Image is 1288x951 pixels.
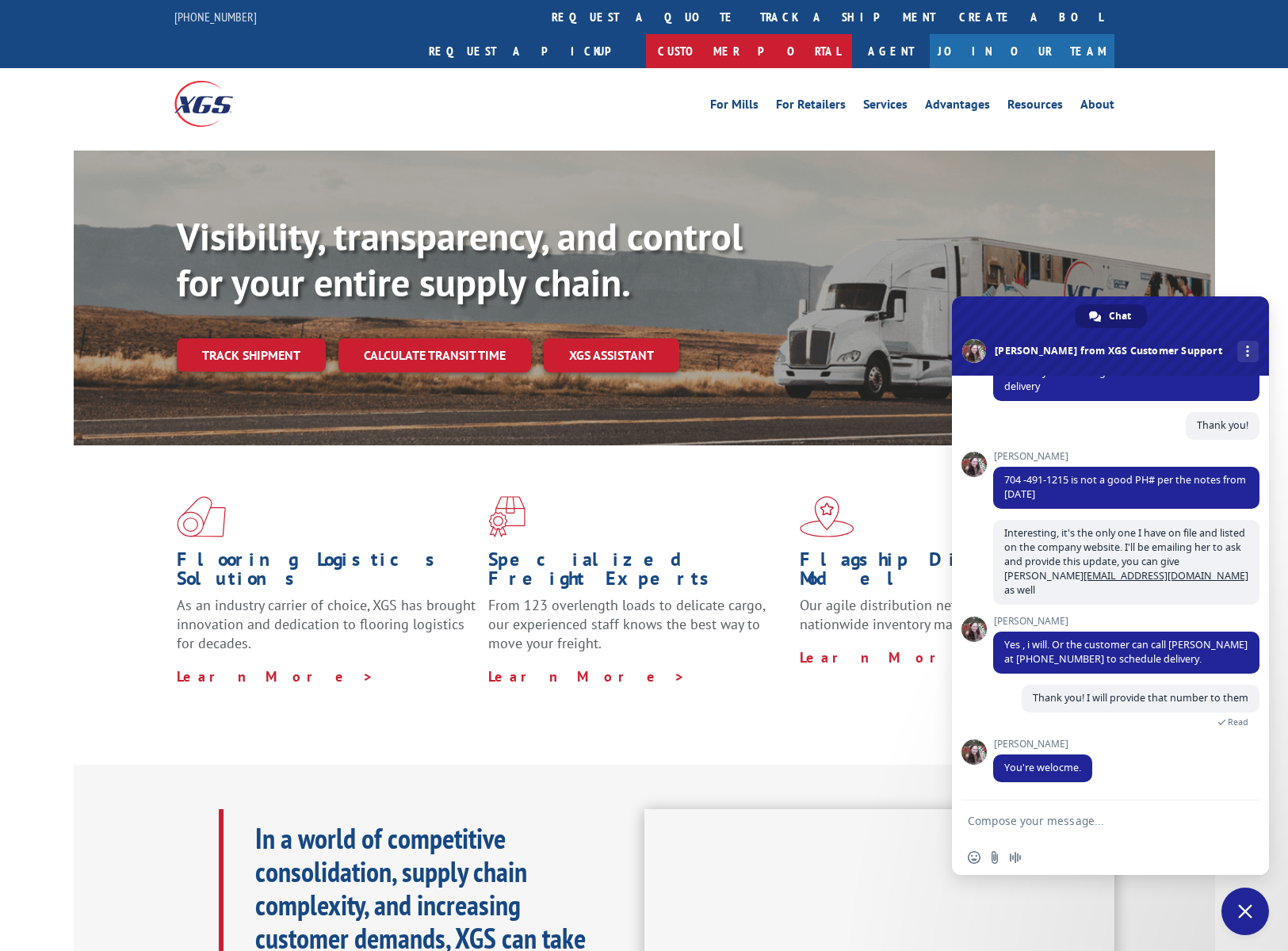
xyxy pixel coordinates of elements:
a: Customer Portal [646,34,852,68]
span: 704 -491-1215 is not a good PH# per the notes from [DATE] [1004,473,1246,501]
p: From 123 overlength loads to delicate cargo, our experienced staff knows the best way to move you... [488,596,788,666]
span: [PERSON_NAME] [993,739,1092,750]
h1: Flagship Distribution Model [800,550,1099,596]
a: Learn More > [488,667,686,686]
h1: Specialized Freight Experts [488,550,788,596]
span: Yes , i will. Or the customer can call [PERSON_NAME] at [PHONE_NUMBER] to schedule delivery. [1004,638,1248,666]
a: Track shipment [177,338,326,372]
span: Read [1228,716,1248,728]
a: For Retailers [776,98,846,116]
span: Our agile distribution network gives you nationwide inventory management on demand. [800,596,1091,633]
a: XGS ASSISTANT [544,338,679,372]
span: [PERSON_NAME] [993,616,1259,627]
a: Request a pickup [417,34,646,68]
img: xgs-icon-flagship-distribution-model-red [800,496,854,537]
span: Interesting, it's the only one I have on file and listed on the company website. I'll be emailing... [1004,526,1248,597]
div: Close chat [1221,888,1269,935]
span: [PERSON_NAME] [993,451,1259,462]
a: Advantages [925,98,990,116]
a: [PHONE_NUMBER] [174,9,257,25]
a: Agent [852,34,930,68]
h1: Flooring Logistics Solutions [177,550,476,596]
a: Learn More > [800,648,997,666]
a: Join Our Team [930,34,1114,68]
span: Audio message [1009,851,1022,864]
div: Chat [1075,304,1147,328]
a: Calculate transit time [338,338,531,372]
a: Resources [1007,98,1063,116]
b: Visibility, transparency, and control for your entire supply chain. [177,212,743,307]
span: As an industry carrier of choice, XGS has brought innovation and dedication to flooring logistics... [177,596,476,652]
span: Thank you! I will provide that number to them [1033,691,1248,705]
img: xgs-icon-total-supply-chain-intelligence-red [177,496,226,537]
img: xgs-icon-focused-on-flooring-red [488,496,526,537]
div: More channels [1237,341,1259,362]
a: Learn More > [177,667,374,686]
span: Thank you! [1197,418,1248,432]
span: You're welocme. [1004,761,1081,774]
span: Insert an emoji [968,851,980,864]
a: Services [863,98,908,116]
textarea: Compose your message... [968,814,1218,828]
span: Chat [1109,304,1131,328]
a: For Mills [710,98,759,116]
a: About [1080,98,1114,116]
a: [EMAIL_ADDRESS][DOMAIN_NAME] [1084,569,1248,582]
span: Send a file [988,851,1001,864]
